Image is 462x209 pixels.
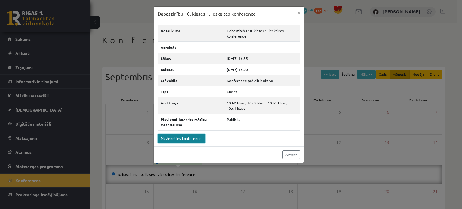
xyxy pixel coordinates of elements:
[158,86,224,97] th: Tips
[158,53,224,64] th: Sākas
[158,10,256,17] h3: Dabaszinību 10. klases 1. ieskaites konference
[224,64,300,75] td: [DATE] 18:00
[224,75,300,86] td: Konference pašlaik ir aktīva
[158,97,224,114] th: Auditorija
[158,75,224,86] th: Stāvoklis
[224,25,300,41] td: Dabaszinību 10. klases 1. ieskaites konference
[282,150,300,159] a: Aizvērt
[224,114,300,130] td: Publisks
[158,64,224,75] th: Beidzas
[158,25,224,41] th: Nosaukums
[294,7,304,18] button: ×
[224,53,300,64] td: [DATE] 16:55
[158,41,224,53] th: Apraksts
[158,114,224,130] th: Pievienot ierakstu mācību materiāliem
[224,86,300,97] td: Klases
[224,97,300,114] td: 10.b2 klase, 10.c2 klase, 10.b1 klase, 10.c1 klase
[158,134,205,143] a: Pievienoties konferencei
